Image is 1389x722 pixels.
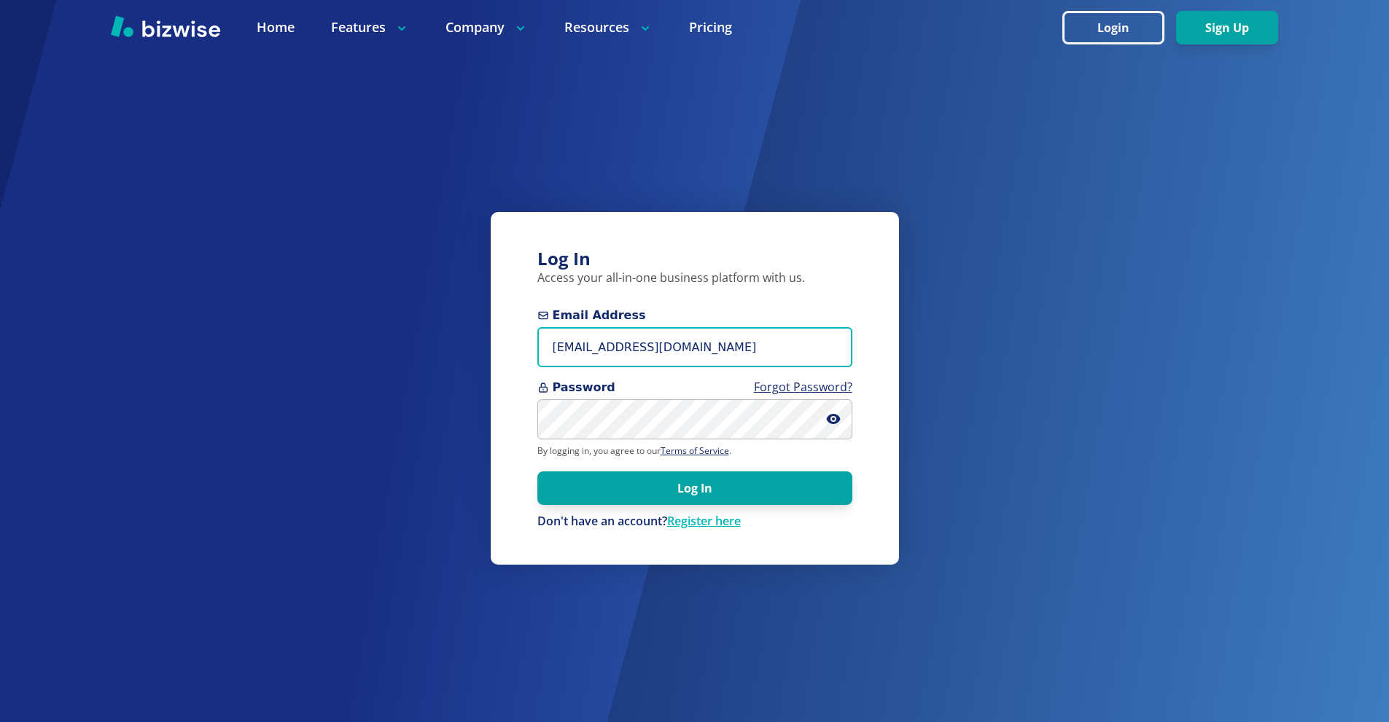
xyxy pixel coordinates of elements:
span: Email Address [537,307,852,324]
a: Sign Up [1176,21,1278,35]
p: Features [331,18,409,36]
button: Sign Up [1176,11,1278,44]
button: Login [1062,11,1164,44]
a: Terms of Service [661,444,729,457]
p: Resources [564,18,653,36]
h3: Log In [537,247,852,271]
p: By logging in, you agree to our . [537,445,852,457]
input: you@example.com [537,327,852,367]
span: Password [537,379,852,396]
p: Company [446,18,528,36]
p: Don't have an account? [537,514,852,530]
img: Bizwise Logo [111,15,220,37]
a: Home [257,18,295,36]
a: Forgot Password? [754,379,852,395]
button: Log In [537,471,852,505]
a: Login [1062,21,1176,35]
a: Pricing [689,18,732,36]
p: Access your all-in-one business platform with us. [537,270,852,286]
a: Register here [667,513,741,529]
div: Don't have an account?Register here [537,514,852,530]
